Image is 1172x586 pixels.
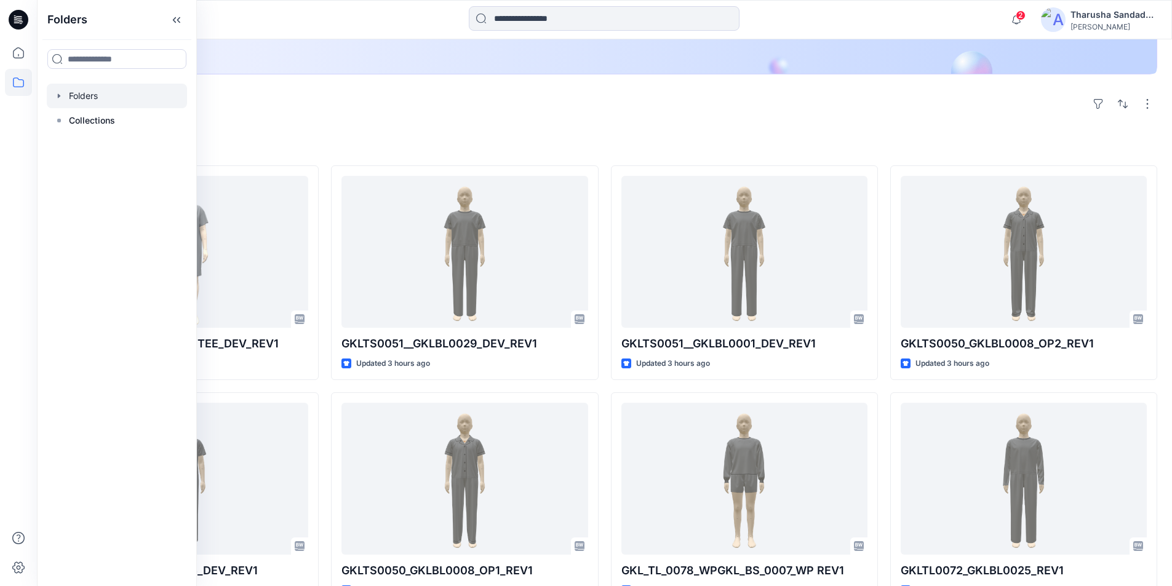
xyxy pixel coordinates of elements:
a: GKLTS0050_GKLBL0008_OP1_REV1 [341,403,588,555]
a: GKLTS0051__GKLBL0001_DEV_REV1 [621,176,867,328]
span: 2 [1016,10,1026,20]
p: GKLTS0051__GKLBL0001_DEV_REV1 [621,335,867,352]
p: GKLTL0072_GKLBL0025_REV1 [901,562,1147,579]
p: Updated 3 hours ago [356,357,430,370]
p: GKLTS0050_GKLBL0008_OP1_REV1 [341,562,588,579]
div: [PERSON_NAME] [1070,22,1157,31]
p: Updated 3 hours ago [915,357,989,370]
h4: Styles [52,138,1157,153]
p: GKLTS0051__GKLBL0029_DEV_REV1 [341,335,588,352]
img: avatar [1041,7,1066,32]
a: GKLTL0072_GKLBL0025_REV1 [901,403,1147,555]
a: GKLTS0051__GKLBL0029_DEV_REV1 [341,176,588,328]
p: GKLTS0050_GKLBL0008_OP2_REV1 [901,335,1147,352]
div: Tharusha Sandadeepa [1070,7,1157,22]
a: GKLTS0050_GKLBL0008_OP2_REV1 [901,176,1147,328]
p: GKL_TL_0078_WPGKL_BS_0007_WP REV1 [621,562,867,579]
p: Collections [69,113,115,128]
p: Updated 3 hours ago [636,357,710,370]
a: GKL_TL_0078_WPGKL_BS_0007_WP REV1 [621,403,867,555]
